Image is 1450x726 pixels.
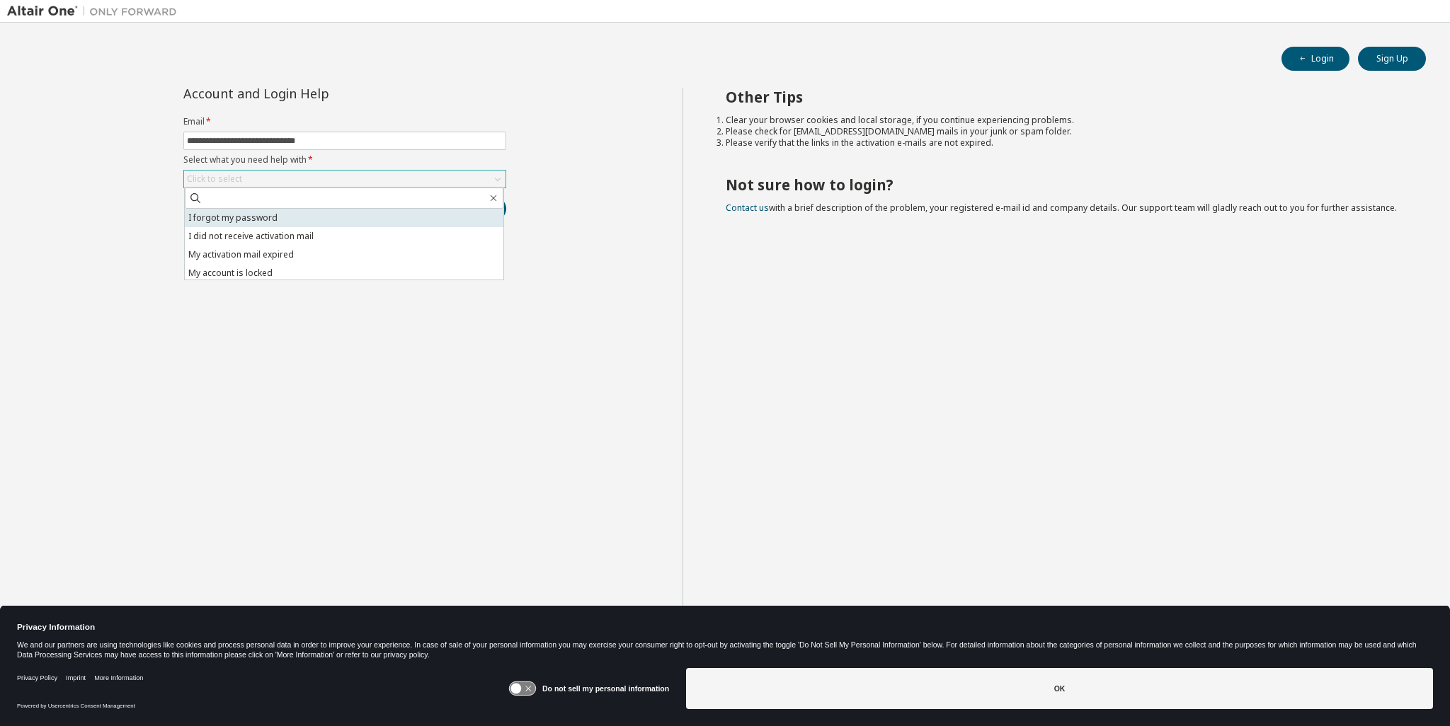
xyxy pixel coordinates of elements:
[183,154,506,166] label: Select what you need help with
[187,173,242,185] div: Click to select
[7,4,184,18] img: Altair One
[185,209,503,227] li: I forgot my password
[726,137,1401,149] li: Please verify that the links in the activation e-mails are not expired.
[183,116,506,127] label: Email
[726,115,1401,126] li: Clear your browser cookies and local storage, if you continue experiencing problems.
[726,126,1401,137] li: Please check for [EMAIL_ADDRESS][DOMAIN_NAME] mails in your junk or spam folder.
[726,202,769,214] a: Contact us
[726,88,1401,106] h2: Other Tips
[726,175,1401,194] h2: Not sure how to login?
[1281,47,1349,71] button: Login
[1358,47,1426,71] button: Sign Up
[184,171,506,188] div: Click to select
[726,202,1397,214] span: with a brief description of the problem, your registered e-mail id and company details. Our suppo...
[183,88,442,99] div: Account and Login Help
